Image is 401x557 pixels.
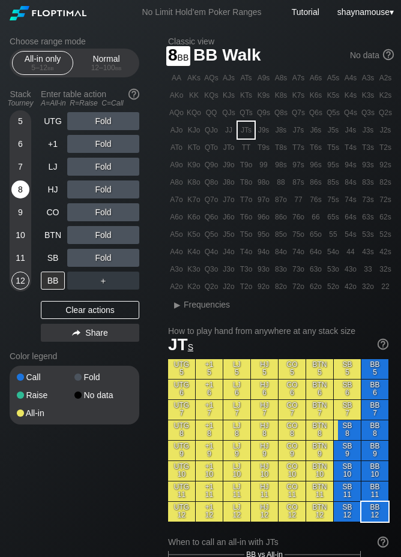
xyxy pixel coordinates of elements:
[168,174,185,191] div: A8o
[203,226,220,243] div: Q5o
[17,391,74,399] div: Raise
[168,420,195,440] div: UTG 8
[238,104,255,121] div: QTs
[220,70,237,86] div: AJs
[168,156,185,173] div: A9o
[15,52,70,74] div: All-in only
[342,174,359,191] div: 84s
[124,7,279,20] div: No Limit Hold’em Poker Ranges
[185,278,202,295] div: K2o
[11,249,29,267] div: 11
[360,278,376,295] div: 32o
[273,174,289,191] div: 88
[223,481,250,501] div: LJ 11
[290,243,307,260] div: 74o
[223,441,250,460] div: LJ 9
[168,441,195,460] div: UTG 9
[196,359,223,379] div: +1 5
[41,249,65,267] div: SB
[184,300,230,309] span: Frequencies
[41,135,65,153] div: +1
[334,400,361,420] div: SB 7
[273,191,289,208] div: 87o
[203,261,220,278] div: Q3o
[325,209,342,225] div: 65s
[279,359,306,379] div: CO 5
[279,420,306,440] div: CO 8
[220,278,237,295] div: J2o
[251,420,278,440] div: HJ 8
[115,64,122,72] span: bb
[307,139,324,156] div: T6s
[223,420,250,440] div: LJ 8
[238,191,255,208] div: T7o
[255,209,272,225] div: 96o
[203,87,220,104] div: KQs
[11,180,29,198] div: 8
[168,104,185,121] div: AQo
[185,243,202,260] div: K4o
[255,243,272,260] div: 94o
[238,278,255,295] div: T2o
[334,441,361,460] div: SB 9
[238,243,255,260] div: T4o
[325,191,342,208] div: 75s
[377,122,394,139] div: J2s
[168,502,195,522] div: UTG 12
[223,359,250,379] div: LJ 5
[185,122,202,139] div: KJo
[273,226,289,243] div: 85o
[273,209,289,225] div: 86o
[47,64,54,72] span: bb
[307,278,324,295] div: 62o
[361,400,388,420] div: BB 7
[17,373,74,381] div: Call
[41,226,65,244] div: BTN
[273,122,289,139] div: J8s
[196,420,223,440] div: +1 8
[238,261,255,278] div: T3o
[251,380,278,399] div: HJ 6
[360,226,376,243] div: 53s
[74,373,132,381] div: Fold
[185,139,202,156] div: KTo
[10,6,86,20] img: Floptimal logo
[255,226,272,243] div: 95o
[67,203,139,221] div: Fold
[67,135,139,153] div: Fold
[41,203,65,221] div: CO
[290,209,307,225] div: 76o
[220,226,237,243] div: J5o
[377,243,394,260] div: 42s
[307,174,324,191] div: 86s
[290,261,307,278] div: 73o
[203,209,220,225] div: Q6o
[185,174,202,191] div: K8o
[325,156,342,173] div: 95s
[238,87,255,104] div: KTs
[273,139,289,156] div: T8s
[273,156,289,173] div: 98s
[168,209,185,225] div: A6o
[334,461,361,481] div: SB 10
[74,391,132,399] div: No data
[360,209,376,225] div: 63s
[290,174,307,191] div: 87s
[251,461,278,481] div: HJ 10
[361,441,388,460] div: BB 9
[334,5,396,19] div: ▾
[223,400,250,420] div: LJ 7
[203,104,220,121] div: QQ
[191,46,263,66] span: BB Walk
[342,243,359,260] div: 44
[307,156,324,173] div: 96s
[169,297,185,312] div: ▸
[360,156,376,173] div: 93s
[196,502,223,522] div: +1 12
[376,338,390,351] img: help.32db89a4.svg
[290,156,307,173] div: 97s
[325,174,342,191] div: 85s
[220,122,237,139] div: JJ
[220,156,237,173] div: J9o
[342,226,359,243] div: 54s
